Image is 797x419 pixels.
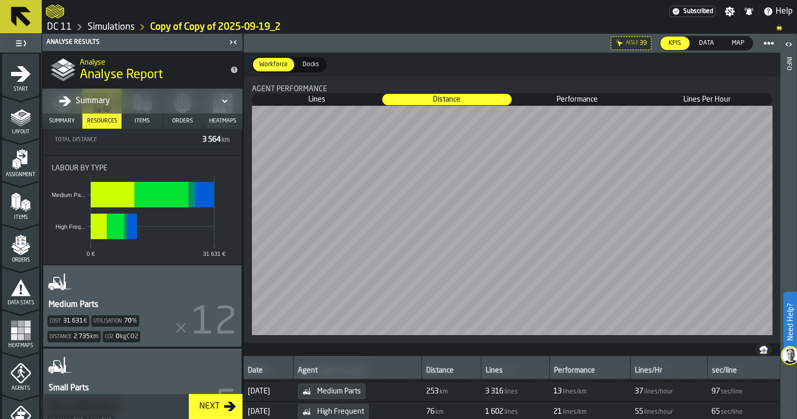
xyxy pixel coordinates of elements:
[105,334,114,340] label: Co2
[642,93,772,106] label: button-switch-multi-Lines Per Hour
[42,51,243,89] div: title-Analyse Report
[2,87,39,92] span: Start
[195,400,224,413] div: Next
[150,21,281,33] a: link-to-/wh/i/2e91095d-d0fa-471d-87cf-b9f7f81665fc/simulations/6e0eccbf-afec-48a6-82e4-2c3363b11e37
[203,251,226,257] text: 31 631 €
[486,366,545,377] div: Lines
[644,388,673,396] span: lines/hour
[52,164,107,172] span: Labour by Type
[87,251,94,257] text: 0 €
[635,366,703,377] div: Lines/Hr
[781,36,796,55] label: button-toggle-Open
[626,40,638,46] div: Aisle
[135,118,150,125] span: Items
[52,132,233,146] div: StatList-item-Total Distance
[759,5,797,18] label: button-toggle-Help
[2,139,39,181] li: menu Assignment
[52,192,86,198] text: Medium Pa...
[2,225,39,266] li: menu Orders
[554,366,626,377] div: Performance
[513,94,641,105] span: Performance
[635,387,643,396] span: 37
[252,93,382,106] label: button-switch-multi-Lines
[383,94,511,105] span: Distance
[248,408,289,416] span: [DATE]
[296,58,325,71] div: thumb
[189,394,243,419] button: button-Next
[252,57,295,72] label: button-switch-multi-Workforce
[2,353,39,395] li: menu Agents
[50,334,71,340] label: Distance
[317,408,364,416] span: High Frequent
[252,85,327,93] span: Agent performance
[298,366,417,377] div: Agent
[2,300,39,306] span: Data Stats
[255,60,292,69] span: Workforce
[639,40,647,47] span: 39
[485,387,503,396] span: 3 316
[83,317,87,325] span: €
[2,96,39,138] li: menu Layout
[80,56,222,67] h2: Sub Title
[222,137,230,143] span: km
[172,118,193,125] span: Orders
[56,224,86,230] text: High Freq...
[44,39,226,46] div: Analyse Results
[643,94,771,105] span: Lines Per Hour
[485,408,519,416] span: FormattedValue
[103,331,140,342] div: Co2
[683,8,713,15] span: Subscribed
[755,343,772,356] button: button-
[2,267,39,309] li: menu Data Stats
[2,310,39,352] li: menu Heatmaps
[382,94,511,105] div: thumb
[665,39,685,48] span: KPIs
[382,93,512,106] label: button-switch-multi-Distance
[298,384,366,399] div: Medium Parts
[784,293,796,351] label: Need Help?
[711,387,744,396] span: FormattedValue
[635,387,674,396] span: FormattedValue
[2,215,39,220] span: Items
[317,387,361,396] span: Medium Parts
[553,408,562,416] span: 21
[252,85,772,93] div: Title
[46,21,793,33] nav: Breadcrumb
[42,34,243,51] header: Analyse Results
[47,382,90,395] div: Small Parts
[90,333,99,340] span: km
[563,388,587,396] span: lines/km
[723,36,753,51] label: button-switch-multi-Map
[124,317,131,325] div: 70
[426,408,434,416] span: 76
[253,94,381,105] span: Lines
[615,39,624,47] div: Hide filter
[669,6,716,17] div: Menu Subscription
[780,34,796,419] header: Info
[660,36,690,50] div: thumb
[226,36,240,48] label: button-toggle-Close me
[202,136,231,143] span: 3 564
[80,67,163,83] span: Analyse Report
[669,6,716,17] a: link-to-/wh/i/2e91095d-d0fa-471d-87cf-b9f7f81665fc/settings/billing
[2,54,39,95] li: menu Start
[191,305,237,342] span: 12
[116,333,119,340] div: 0
[244,77,780,343] div: stat-Agent performance
[2,129,39,135] span: Layout
[785,55,792,416] div: Info
[2,172,39,178] span: Assignment
[46,2,64,21] a: logo-header
[248,366,289,377] div: Date
[2,36,39,51] label: button-toggle-Toggle Full Menu
[660,36,690,51] label: button-switch-multi-KPIs
[2,182,39,224] li: menu Items
[553,387,562,396] span: 13
[87,118,117,125] span: Resources
[132,317,137,325] span: %
[59,95,110,107] div: Summary
[504,409,518,416] span: lines
[88,21,135,33] a: link-to-/wh/i/2e91095d-d0fa-471d-87cf-b9f7f81665fc
[440,388,448,396] span: km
